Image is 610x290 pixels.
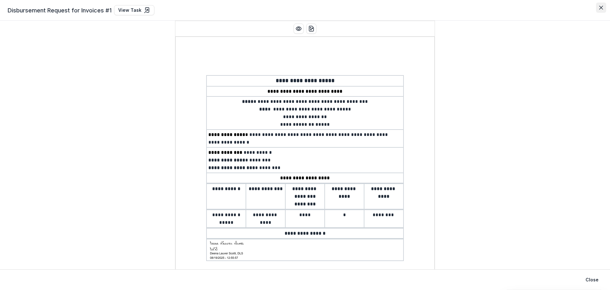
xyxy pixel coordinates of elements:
[582,275,602,285] button: Close
[114,5,154,15] a: View Task
[596,3,606,13] button: Close
[294,24,304,34] button: Preview preview-doc.pdf
[306,24,316,34] button: download-word
[8,6,112,15] span: Disbursement Request for Invoices #1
